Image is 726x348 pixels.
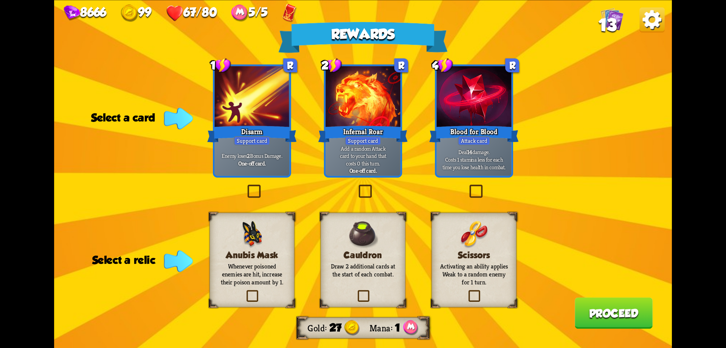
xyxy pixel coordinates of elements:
[318,124,408,144] div: Infernal Roar
[369,322,395,334] div: Mana
[394,58,408,72] div: R
[231,4,248,22] img: ManaPoints.png
[458,136,490,145] div: Attack card
[440,262,509,286] p: Activating an ability applies Weak to a random enemy for 1 turn.
[234,136,270,145] div: Support card
[121,4,152,22] div: Gold
[460,220,488,248] img: Scissors.png
[345,136,381,145] div: Support card
[575,297,653,329] button: Proceed
[440,250,509,260] h3: Scissors
[505,58,519,72] div: R
[329,262,397,278] p: Draw 2 additional cards at the start of each combat.
[218,262,287,286] p: Whenever poisoned enemies are hit, increase their poison amount by 1.
[321,57,342,73] div: 2
[166,4,183,22] img: health.png
[164,108,193,129] img: indicator-arrow.png
[247,152,250,159] b: 2
[600,7,624,30] img: Cards_Icon.png
[121,4,138,22] img: gold.png
[166,4,217,22] div: Health
[210,57,231,73] div: 1
[639,7,664,32] img: OptionsButton.png
[439,148,510,170] p: Deal damage. Costs 1 stamina less for each time you lose health in combat.
[307,322,329,334] div: Gold
[64,5,80,21] img: gem.png
[164,250,193,272] img: indicator-arrow.png
[599,16,616,34] span: 13
[329,250,397,260] h3: Cauldron
[432,57,453,73] div: 4
[218,250,287,260] h3: Anubis Mask
[467,148,472,156] b: 14
[64,5,106,21] div: Gems
[349,167,377,174] b: One-off card.
[329,321,341,334] span: 27
[283,58,297,72] div: R
[92,254,189,266] div: Select a relic
[282,3,298,23] img: Red Envelope - Normal enemies drop an additional card reward.
[403,320,418,336] img: ManaPoints.png
[217,152,288,159] p: Enemy loses Bonus Damage.
[395,321,400,334] span: 1
[91,111,189,124] div: Select a card
[231,4,268,22] div: Mana
[348,220,378,248] img: Cauldron.png
[207,124,297,144] div: Disarm
[344,320,360,336] img: gold.png
[429,124,519,144] div: Blood for Blood
[241,220,263,248] img: AnubisMask.png
[278,22,448,53] div: Rewards
[238,159,266,167] b: One-off card.
[600,7,624,32] div: View all the cards in your deck
[327,145,399,167] p: Add a random Attack card to your hand that costs 0 this turn.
